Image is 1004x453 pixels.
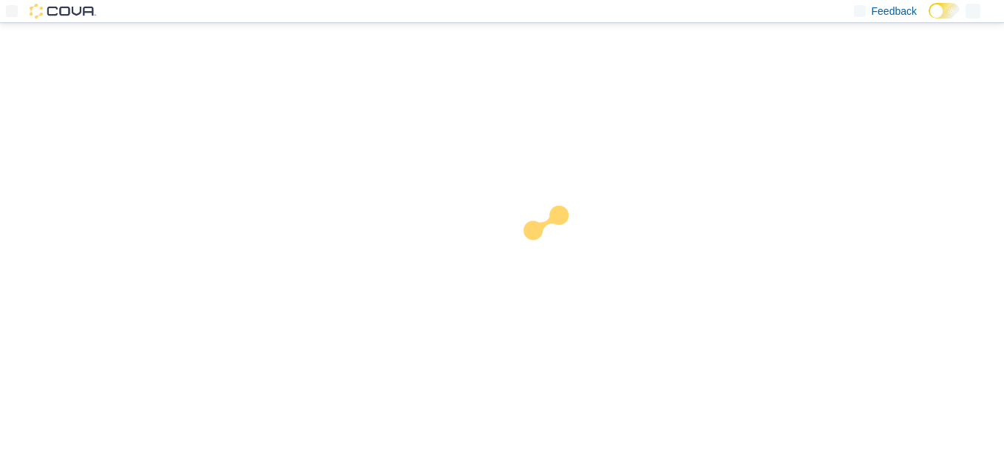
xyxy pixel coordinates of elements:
img: Cova [30,4,96,19]
img: cova-loader [502,195,613,306]
input: Dark Mode [929,3,960,19]
span: Feedback [872,4,917,19]
span: Dark Mode [929,19,929,19]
